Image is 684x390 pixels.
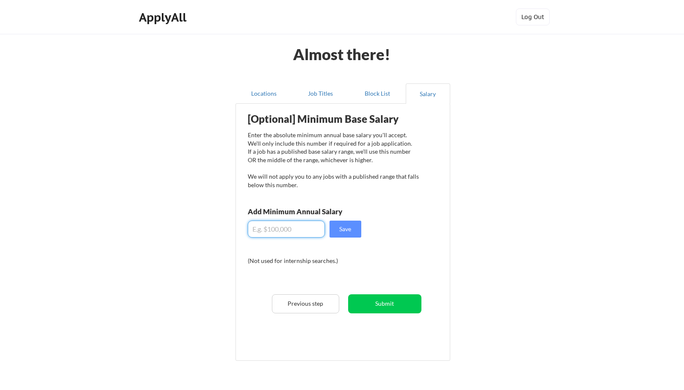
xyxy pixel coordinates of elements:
div: Almost there! [282,47,401,62]
button: Locations [235,83,292,104]
button: Block List [349,83,406,104]
button: Save [330,221,361,238]
button: Job Titles [292,83,349,104]
div: ApplyAll [139,10,189,25]
div: Enter the absolute minimum annual base salary you'll accept. We'll only include this number if re... [248,131,419,189]
div: Add Minimum Annual Salary [248,208,380,215]
button: Submit [348,294,421,313]
button: Previous step [272,294,339,313]
div: (Not used for internship searches.) [248,257,363,265]
div: [Optional] Minimum Base Salary [248,114,419,124]
input: E.g. $100,000 [248,221,325,238]
button: Log Out [516,8,550,25]
button: Salary [406,83,450,104]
